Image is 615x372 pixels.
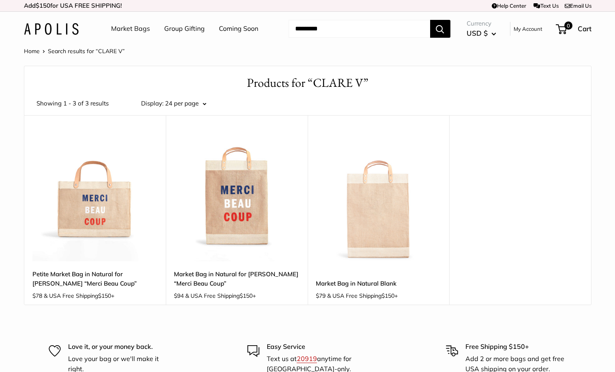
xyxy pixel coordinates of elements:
a: 20919 [297,355,317,363]
a: Group Gifting [164,23,205,35]
span: $94 [174,292,184,299]
a: Market Bags [111,23,150,35]
span: Showing 1 - 3 of 3 results [36,98,109,109]
span: $150 [36,2,50,9]
span: $79 [316,292,326,299]
span: 24 per page [165,99,199,107]
a: Market Bag in Natural Blank [316,279,441,288]
button: 24 per page [165,98,206,109]
input: Search... [289,20,430,38]
span: Currency [467,18,496,29]
a: description_Perfect for any art project. Kids hand prints anyone?Market Bag in Natural Blank [316,135,441,261]
button: USD $ [467,27,496,40]
img: description_Perfect for any art project. Kids hand prints anyone? [316,135,441,261]
a: Petite Market Bag in Natural for [PERSON_NAME] “Merci Beau Coup” [32,269,158,288]
a: Home [24,47,40,55]
a: description_Exclusive Collab with Clare V Market Bag in Natural for Clare V. “Merci Beau Coup” [174,135,300,261]
span: Search results for “CLARE V” [48,47,125,55]
span: $150 [381,292,394,299]
label: Display: [141,98,163,109]
p: Love it, or your money back. [68,342,169,352]
span: & USA Free Shipping + [327,293,398,299]
h1: Products for “CLARE V” [36,74,579,92]
img: Petite Market Bag in Natural for Clare V. “Merci Beau Coup” [32,135,158,261]
a: Coming Soon [219,23,258,35]
span: $78 [32,292,42,299]
a: 0 Cart [557,22,591,35]
a: Petite Market Bag in Natural for Clare V. “Merci Beau Coup”description_Take it anywhere with easy... [32,135,158,261]
img: description_Exclusive Collab with Clare V [174,135,300,261]
a: Market Bag in Natural for [PERSON_NAME] “Merci Beau Coup” [174,269,300,288]
p: Free Shipping $150+ [465,342,567,352]
span: 0 [564,22,572,30]
span: USD $ [467,29,488,37]
span: & USA Free Shipping + [185,293,256,299]
span: Cart [578,24,591,33]
button: Search [430,20,450,38]
span: & USA Free Shipping + [44,293,114,299]
a: My Account [514,24,542,34]
span: $150 [240,292,253,299]
a: Help Center [492,2,526,9]
nav: Breadcrumb [24,46,125,56]
img: Apolis [24,23,79,35]
a: Text Us [534,2,558,9]
a: Email Us [565,2,591,9]
span: $150 [98,292,111,299]
p: Easy Service [267,342,368,352]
